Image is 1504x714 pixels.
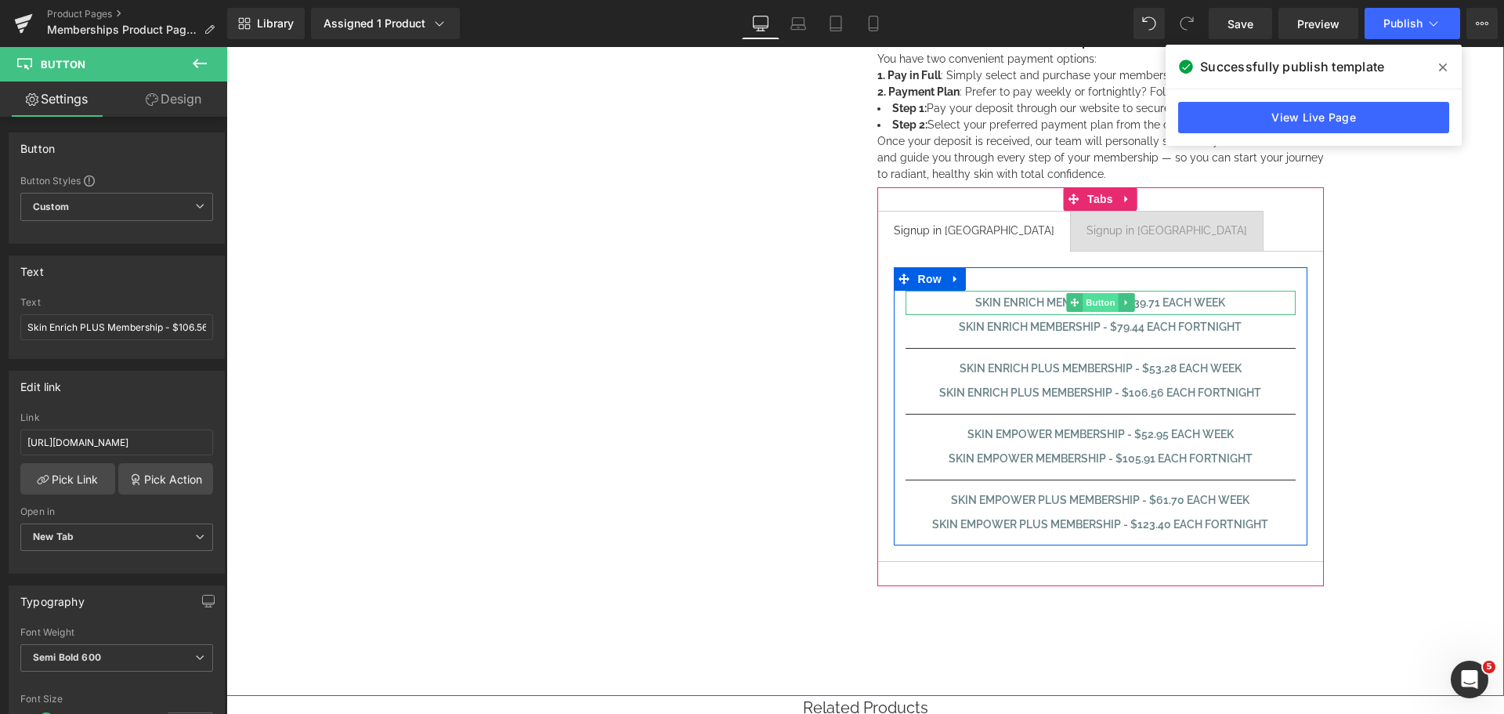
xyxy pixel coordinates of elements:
[1365,8,1460,39] button: Publish
[33,531,74,542] b: New Tab
[855,8,892,39] a: Mobile
[1171,8,1202,39] button: Redo
[651,38,733,51] strong: 2. Payment Plan
[651,20,1097,37] p: : Simply select and purchase your membership above.
[742,8,779,39] a: Desktop
[1133,8,1165,39] button: Undo
[1297,16,1339,32] span: Preview
[20,506,213,517] div: Open in
[20,429,213,455] input: https://your-shop.myshopify.com
[47,8,227,20] a: Product Pages
[719,220,739,244] a: Expand / Collapse
[1483,661,1495,673] span: 5
[722,310,1026,335] a: Skin Enrich PLUS Membership - $53.28 each week
[730,375,1018,400] a: Skin Empower Membership - $52.95 each week
[1200,57,1384,76] span: Successfully publish template
[702,334,1046,359] a: Skin Enrich PLUS Membership - $106.56 each fortnight
[651,22,714,34] strong: 1. Pay in Full
[324,16,447,31] div: Assigned 1 Product
[695,466,1053,491] a: Skin Empower PLUS Membership - $123.40 each fortnight
[257,16,294,31] span: Library
[722,404,1026,420] span: Skin Empower Membership - $105.91 each fortnight
[713,338,1035,354] span: Skin Enrich PLUS Membership - $106.56 each fortnight
[651,37,1097,53] p: : Prefer to pay weekly or fortnightly? Follow the steps below:
[741,379,1007,396] span: Skin Empower Membership - $52.95 each week
[891,140,911,164] a: Expand / Collapse
[891,246,908,265] a: Expand / Collapse
[33,201,69,214] b: Custom
[711,400,1037,425] a: Skin Empower Membership - $105.91 each fortnight
[1227,16,1253,32] span: Save
[20,174,213,187] div: Button Styles
[20,586,85,608] div: Typography
[41,58,85,71] span: Button
[666,55,700,67] strong: Step 1:
[651,53,1097,70] li: Pay your deposit through our website to secure your membership.
[20,133,55,155] div: Button
[33,651,101,663] b: Semi Bold 600
[47,24,197,36] span: Memberships Product Page - [DATE] 18:23:11
[725,445,1023,462] span: Skin Empower PLUS Membership - $61.70 each week
[857,140,891,164] span: Tabs
[749,248,999,264] span: Skin Enrich Membership - $39.71 each Week
[1466,8,1498,39] button: More
[706,469,1042,486] span: Skin Empower PLUS Membership - $123.40 each fortnight
[20,256,44,278] div: Text
[714,441,1034,466] a: Skin Empower PLUS Membership - $61.70 each week
[20,412,213,423] div: Link
[860,176,1021,192] div: Signup in [GEOGRAPHIC_DATA]
[1383,17,1423,30] span: Publish
[1451,661,1488,698] iframe: Intercom live chat
[20,463,115,495] a: Pick Link
[651,70,1097,86] li: Select your preferred payment plan from the options listed below.
[856,246,892,265] span: Button
[1178,102,1449,133] a: View Live Page
[732,272,1015,288] span: Skin Enrich Membership - $79.44 each Fortnight
[779,8,817,39] a: Laptop
[227,8,305,39] a: New Library
[817,8,855,39] a: Tablet
[1278,8,1358,39] a: Preview
[721,268,1026,293] a: Skin Enrich Membership - $79.44 each Fortnight
[651,86,1097,136] p: Once your deposit is received, our team will personally schedule your skin consultation and guide...
[20,297,213,308] div: Text
[651,4,1097,20] p: You have two convenient payment options:
[666,71,701,84] strong: Step 2:
[20,694,213,705] div: Font Size
[20,627,213,638] div: Font Weight
[20,371,62,393] div: Edit link
[738,244,1010,269] a: Skin Enrich Membership - $39.71 each Week
[117,82,230,117] a: Design
[667,176,828,192] div: Signup in [GEOGRAPHIC_DATA]
[118,463,213,495] a: Pick Action
[688,220,719,244] span: Row
[733,314,1015,330] span: Skin Enrich PLUS Membership - $53.28 each week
